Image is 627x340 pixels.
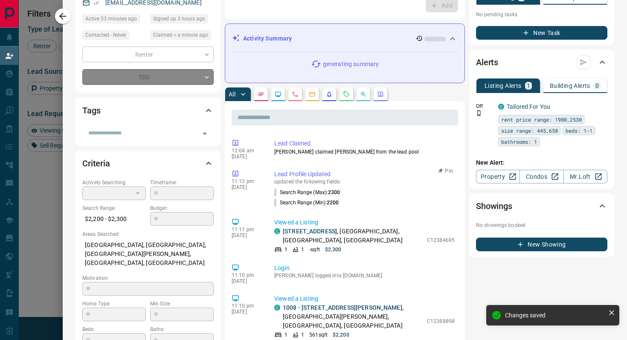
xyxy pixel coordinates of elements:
span: Claimed < a minute ago [153,31,208,39]
div: Thu Sep 11 2025 [82,14,146,26]
p: 1 [301,331,304,339]
p: [DATE] [232,278,261,284]
p: C12388898 [427,317,455,325]
svg: Calls [292,91,299,98]
div: condos.ca [498,104,504,110]
svg: Lead Browsing Activity [275,91,282,98]
p: No showings booked [476,221,607,229]
p: 11:11 pm [232,227,261,232]
svg: Agent Actions [377,91,384,98]
p: [GEOGRAPHIC_DATA], [GEOGRAPHIC_DATA], [GEOGRAPHIC_DATA][PERSON_NAME], [GEOGRAPHIC_DATA], [GEOGRAP... [82,238,214,270]
p: [PERSON_NAME] logged into [DOMAIN_NAME] [274,273,455,279]
a: 1008 - [STREET_ADDRESS][PERSON_NAME] [283,304,402,311]
p: generating summary [323,60,379,69]
div: TBD [82,69,214,85]
span: Contacted - Never [85,31,126,39]
a: Property [476,170,520,183]
p: Viewed a Listing [274,218,455,227]
span: size range: 445,658 [501,126,558,135]
svg: Notes [258,91,264,98]
div: Criteria [82,153,214,174]
p: 11:10 pm [232,303,261,309]
div: Tags [82,100,214,121]
p: Motivation: [82,274,214,282]
a: Condos [520,170,563,183]
p: Listing Alerts [485,83,522,89]
div: Showings [476,196,607,216]
div: condos.ca [274,228,280,234]
p: 1 [284,331,287,339]
span: bathrooms: 1 [501,137,537,146]
p: Lead Claimed [274,139,455,148]
button: New Task [476,26,607,40]
h2: Tags [82,104,100,117]
span: beds: 1-1 [566,126,592,135]
p: 1 [284,246,287,253]
p: Off [476,102,493,110]
span: rent price range: 1980,2530 [501,115,582,124]
p: 11:12 pm [232,178,261,184]
p: [PERSON_NAME] claimed [PERSON_NAME] from the lead pool [274,148,455,156]
p: 1 [527,83,530,89]
p: Beds: [82,325,146,333]
p: updated the following fields: [274,179,455,185]
p: Viewed a Listing [274,294,455,303]
div: Fri Sep 12 2025 [150,30,214,42]
p: Actively Searching: [82,179,146,186]
p: New Alert: [476,158,607,167]
span: 2200 [327,200,339,206]
p: Min Size: [150,300,214,308]
p: Timeframe: [150,179,214,186]
p: Home Type: [82,300,146,308]
h2: Criteria [82,157,110,170]
button: New Showing [476,238,607,251]
p: [DATE] [232,232,261,238]
svg: Push Notification Only [476,110,482,116]
div: Thu Sep 11 2025 [150,14,214,26]
button: Pin [433,167,458,175]
p: - sqft [309,246,320,253]
svg: Opportunities [360,91,367,98]
p: C12384695 [427,236,455,244]
a: Mr.Loft [563,170,607,183]
span: Active 53 minutes ago [85,15,137,23]
h2: Alerts [476,55,498,69]
p: [DATE] [232,184,261,190]
p: 11:10 pm [232,272,261,278]
p: Lead Profile Updated [274,170,455,179]
button: Open [199,128,211,139]
p: Activity Summary [243,34,292,43]
p: Areas Searched: [82,230,214,238]
a: [STREET_ADDRESS] [283,228,337,235]
svg: Emails [309,91,316,98]
p: Search Range: [82,204,146,212]
p: Baths: [150,325,214,333]
p: [DATE] [232,309,261,315]
p: Login [274,264,455,273]
p: 1 [301,246,304,253]
p: $2,200 [333,331,349,339]
svg: Requests [343,91,350,98]
span: 2300 [328,189,340,195]
div: condos.ca [274,305,280,311]
p: Building Alerts [550,83,590,89]
div: Renter [82,46,214,62]
p: 561 sqft [309,331,328,339]
p: $2,200 - $2,300 [82,212,146,226]
p: 12:04 am [232,148,261,154]
span: Signed up 3 hours ago [153,15,205,23]
div: Changes saved [505,312,605,319]
p: 0 [595,83,599,89]
p: [DATE] [232,154,261,160]
p: , [GEOGRAPHIC_DATA], [GEOGRAPHIC_DATA], [GEOGRAPHIC_DATA] [283,227,423,245]
p: $2,300 [325,246,342,253]
div: Activity Summary [232,31,458,46]
a: Tailored For You [507,103,550,110]
p: , [GEOGRAPHIC_DATA][PERSON_NAME], [GEOGRAPHIC_DATA], [GEOGRAPHIC_DATA] [283,303,423,330]
p: Budget: [150,204,214,212]
p: Search Range (Max) : [274,189,340,196]
svg: Listing Alerts [326,91,333,98]
p: Search Range (Min) : [274,199,339,206]
h2: Showings [476,199,512,213]
div: Alerts [476,52,607,73]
